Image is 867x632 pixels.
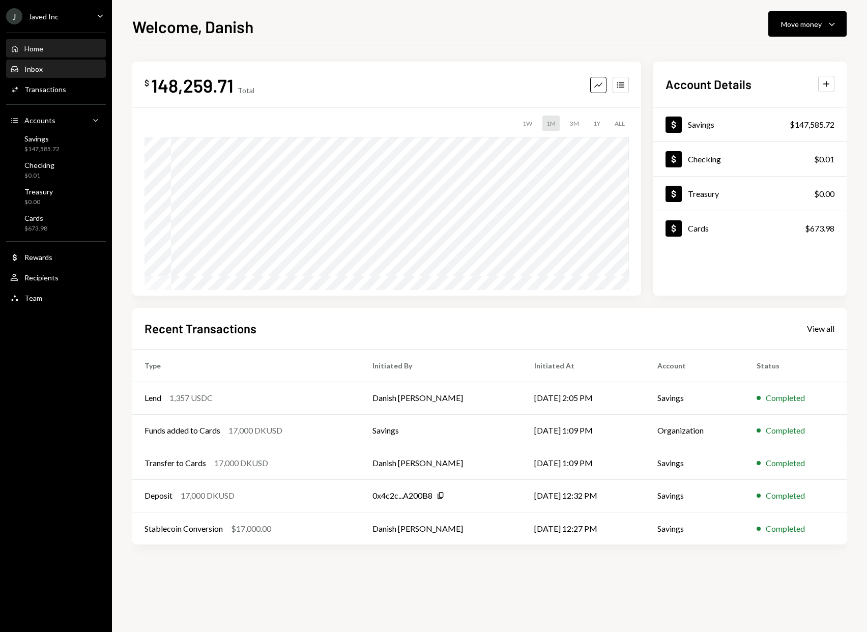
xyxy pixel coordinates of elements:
td: Danish [PERSON_NAME] [360,382,522,414]
div: $0.01 [814,153,834,165]
div: Inbox [24,65,43,73]
a: Savings$147,585.72 [653,107,847,141]
div: $ [144,78,149,88]
a: Recipients [6,268,106,286]
th: Type [132,349,360,382]
div: Rewards [24,253,52,262]
div: $0.01 [24,171,54,180]
a: Treasury$0.00 [653,177,847,211]
td: [DATE] 12:32 PM [522,479,645,512]
div: Recipients [24,273,59,282]
div: Cards [24,214,47,222]
div: 1,357 USDC [169,392,213,404]
div: Savings [24,134,60,143]
div: Stablecoin Conversion [144,523,223,535]
td: Danish [PERSON_NAME] [360,447,522,479]
div: 1Y [589,116,604,131]
a: Rewards [6,248,106,266]
div: 17,000 DKUSD [181,490,235,502]
td: [DATE] 1:09 PM [522,447,645,479]
div: Transactions [24,85,66,94]
button: Move money [768,11,847,37]
a: View all [807,323,834,334]
td: Savings [645,382,744,414]
a: Checking$0.01 [6,158,106,182]
div: 17,000 DKUSD [228,424,282,437]
div: Treasury [688,189,719,198]
div: Move money [781,19,822,30]
a: Inbox [6,60,106,78]
a: Savings$147,585.72 [6,131,106,156]
td: Organization [645,414,744,447]
div: 17,000 DKUSD [214,457,268,469]
div: Savings [688,120,714,129]
a: Accounts [6,111,106,129]
th: Initiated At [522,349,645,382]
h2: Recent Transactions [144,320,256,337]
a: Transactions [6,80,106,98]
th: Account [645,349,744,382]
td: Savings [645,512,744,544]
a: Cards$673.98 [653,211,847,245]
a: Cards$673.98 [6,211,106,235]
th: Initiated By [360,349,522,382]
div: Checking [688,154,721,164]
div: Checking [24,161,54,169]
div: Accounts [24,116,55,125]
div: 3M [566,116,583,131]
a: Checking$0.01 [653,142,847,176]
td: [DATE] 1:09 PM [522,414,645,447]
div: 1M [542,116,560,131]
div: $0.00 [814,188,834,200]
div: Deposit [144,490,172,502]
h1: Welcome, Danish [132,16,253,37]
div: $147,585.72 [790,119,834,131]
td: Savings [645,479,744,512]
div: 0x4c2c...A200B8 [372,490,432,502]
div: Team [24,294,42,302]
div: Total [238,86,254,95]
div: $147,585.72 [24,145,60,154]
div: Home [24,44,43,53]
div: J [6,8,22,24]
a: Treasury$0.00 [6,184,106,209]
a: Home [6,39,106,58]
td: Danish [PERSON_NAME] [360,512,522,544]
td: Savings [360,414,522,447]
div: Lend [144,392,161,404]
a: Team [6,289,106,307]
div: 1W [518,116,536,131]
th: Status [744,349,847,382]
div: Completed [766,523,805,535]
div: Funds added to Cards [144,424,220,437]
div: Completed [766,424,805,437]
div: Javed Inc [28,12,59,21]
div: Completed [766,490,805,502]
div: Transfer to Cards [144,457,206,469]
td: Savings [645,447,744,479]
div: ALL [611,116,629,131]
div: Completed [766,392,805,404]
div: 148,259.71 [151,74,234,97]
td: [DATE] 12:27 PM [522,512,645,544]
div: $673.98 [24,224,47,233]
td: [DATE] 2:05 PM [522,382,645,414]
div: Treasury [24,187,53,196]
h2: Account Details [666,76,752,93]
div: $673.98 [805,222,834,235]
div: $17,000.00 [231,523,271,535]
div: $0.00 [24,198,53,207]
div: Cards [688,223,709,233]
div: Completed [766,457,805,469]
div: View all [807,324,834,334]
